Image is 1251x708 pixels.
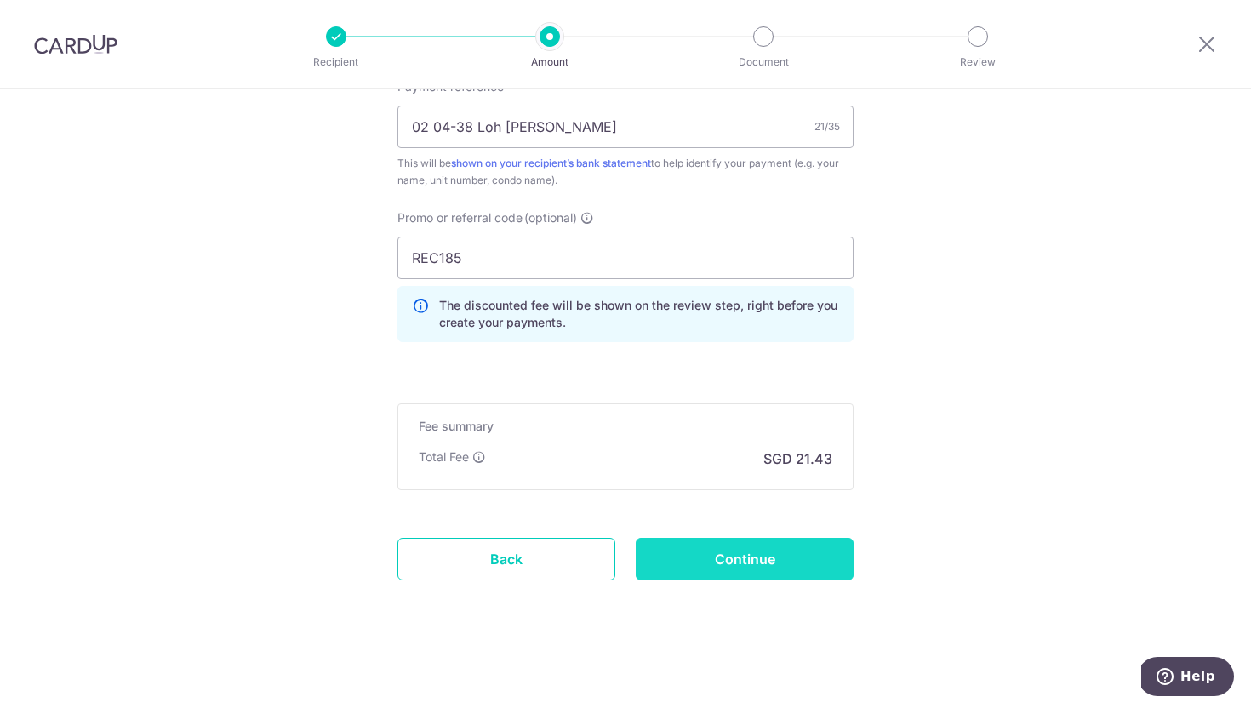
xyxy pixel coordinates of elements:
p: Review [915,54,1041,71]
h5: Fee summary [419,418,832,435]
p: Document [700,54,826,71]
div: This will be to help identify your payment (e.g. your name, unit number, condo name). [397,155,854,189]
p: Total Fee [419,448,469,465]
input: Continue [636,538,854,580]
a: Back [397,538,615,580]
p: Amount [487,54,613,71]
a: shown on your recipient’s bank statement [451,157,651,169]
p: Recipient [273,54,399,71]
img: CardUp [34,34,117,54]
iframe: Opens a widget where you can find more information [1141,657,1234,699]
p: SGD 21.43 [763,448,832,469]
div: 21/35 [814,118,840,135]
span: Promo or referral code [397,209,523,226]
span: (optional) [524,209,577,226]
p: The discounted fee will be shown on the review step, right before you create your payments. [439,297,839,331]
